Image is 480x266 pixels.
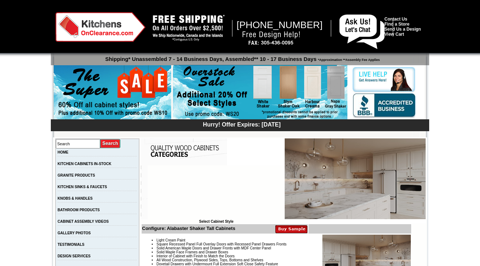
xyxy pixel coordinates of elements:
[156,254,235,258] span: Interior of Cabinet with Finish to Match the Doors
[385,17,407,22] a: Contact Us
[58,254,91,258] a: DESIGN SERVICES
[58,243,84,247] a: TESTIMONIALS
[156,258,263,262] span: All Wood Construction, Plywood Sides, Tops, Bottoms and Shelves
[237,19,323,30] span: [PHONE_NUMBER]
[58,220,109,223] a: CABINET ASSEMBLY VIDEOS
[156,242,286,246] span: Square Recessed Panel Full Overlay Doors with Recessed Panel Drawers Fronts
[148,165,285,220] iframe: Browser incompatible
[55,12,146,42] img: Kitchens on Clearance Logo
[58,231,91,235] a: GALLERY PHOTOS
[156,250,228,254] span: Solid Maple Face Frames and Drawer Boxes
[58,196,93,200] a: KNOBS & HANDLES
[142,226,235,231] b: Configure: Alabaster Shaker Tall Cabinets
[385,27,421,32] a: Send Us a Design
[58,162,111,166] a: KITCHEN CABINETS IN-STOCK
[156,238,185,242] span: Light Cream Paint
[54,53,429,62] p: Shipping* Unassembled 7 - 14 Business Days, Assembled** 10 - 17 Business Days
[100,139,121,148] input: Submit
[58,185,107,189] a: KITCHEN SINKS & FAUCETS
[156,262,278,266] span: Dovetail Drawers with Undermount Full Extension Soft Close Safety Feature
[316,56,380,62] span: *Approximation **Assembly Fee Applies
[54,120,429,128] div: Hurry! Offer Expires: [DATE]
[58,150,68,154] a: HOME
[285,138,426,219] img: Alabaster Shaker
[385,32,404,37] a: View Cart
[58,208,100,212] a: BATHROOM PRODUCTS
[58,173,95,177] a: GRANITE PRODUCTS
[199,220,234,223] b: Select Cabinet Style
[156,246,271,250] span: Solid American Maple Doors and Drawer Fronts with MDF Center Panel
[385,22,409,27] a: Find a Store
